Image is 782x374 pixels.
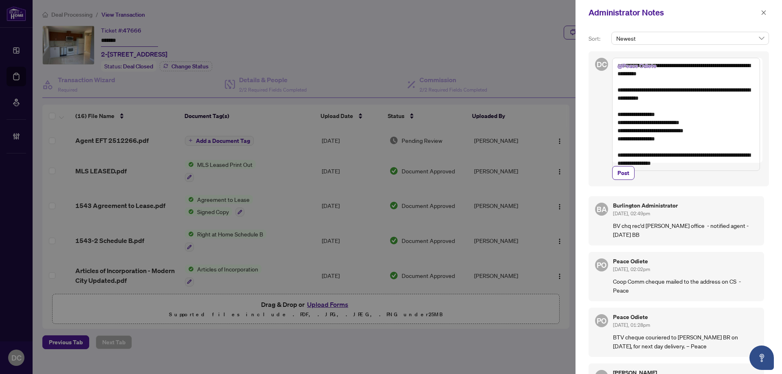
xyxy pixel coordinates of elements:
span: [DATE], 01:28pm [613,322,650,328]
h5: Peace Odiete [613,258,758,264]
span: PO [597,315,606,326]
span: [DATE], 02:02pm [613,266,650,272]
button: Open asap [749,346,774,370]
h5: Peace Odiete [613,314,758,320]
div: Administrator Notes [589,7,758,19]
span: Newest [616,32,764,44]
span: PO [597,259,606,271]
span: [DATE], 02:49pm [613,210,650,217]
span: BA [597,203,607,215]
button: Post [612,166,635,180]
span: DC [597,59,607,70]
p: Coop Comm cheque mailed to the address on CS - Peace [613,277,758,295]
span: close [761,10,767,15]
span: Post [617,166,629,179]
p: BV chq rec'd [PERSON_NAME] office - notified agent - [DATE] BB [613,221,758,239]
p: BTV cheque couriered to [PERSON_NAME] BR on [DATE], for next day delivery. – Peace [613,332,758,350]
p: Sort: [589,34,608,43]
h5: Burlington Administrator [613,203,758,208]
